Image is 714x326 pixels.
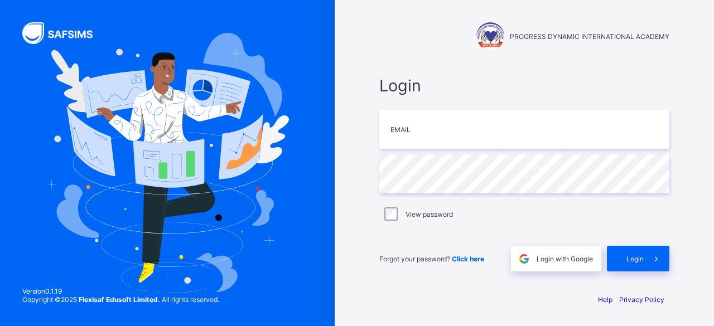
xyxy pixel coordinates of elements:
[79,295,160,304] strong: Flexisaf Edusoft Limited.
[406,210,453,218] label: View password
[452,255,484,263] a: Click here
[22,287,219,295] span: Version 0.1.19
[510,32,669,41] span: PROGRESS DYNAMIC INTERNATIONAL ACADEMY
[518,252,530,265] img: google.396cfc9801f0270233282035f929180a.svg
[598,295,612,304] a: Help
[537,255,593,263] span: Login with Google
[22,295,219,304] span: Copyright © 2025 All rights reserved.
[46,33,288,294] img: Hero Image
[379,255,484,263] span: Forgot your password?
[619,295,664,304] a: Privacy Policy
[626,255,644,263] span: Login
[379,76,669,95] span: Login
[22,22,106,44] img: SAFSIMS Logo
